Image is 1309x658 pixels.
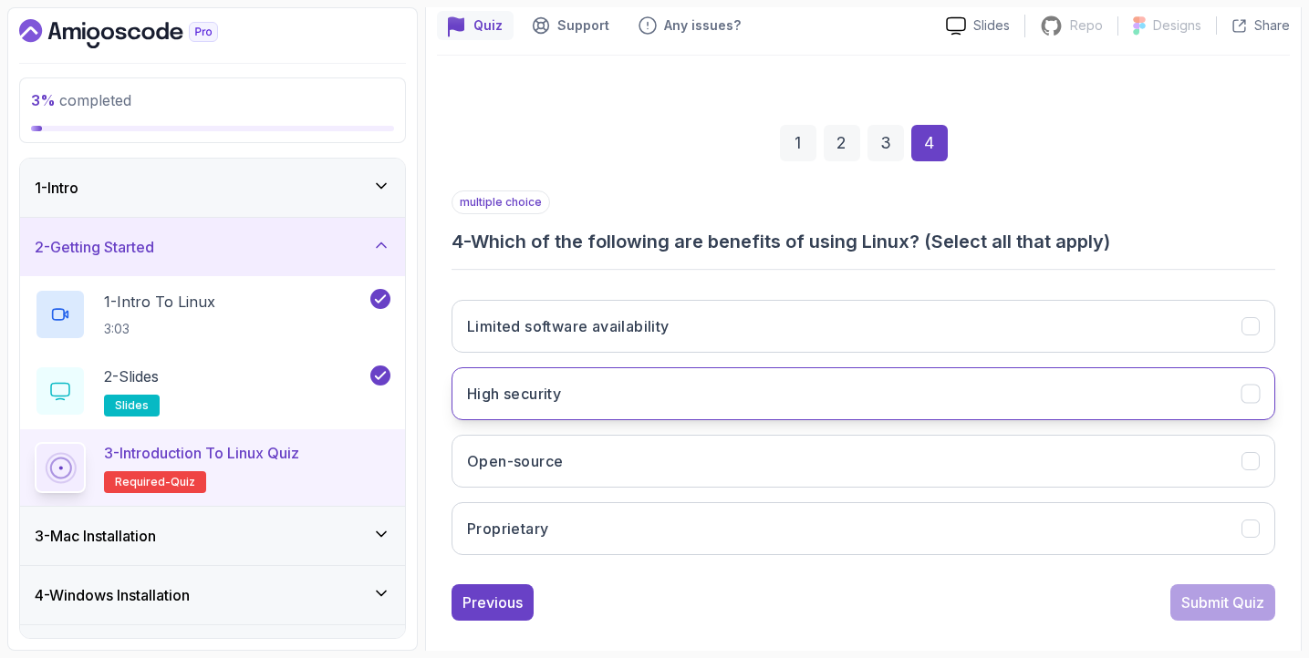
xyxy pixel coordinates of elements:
[467,450,563,472] h3: Open-source
[35,177,78,199] h3: 1 - Intro
[452,584,534,621] button: Previous
[35,289,390,340] button: 1-Intro To Linux3:03
[452,229,1275,254] h3: 4 - Which of the following are benefits of using Linux? (Select all that apply)
[19,19,260,48] a: Dashboard
[171,475,195,489] span: quiz
[115,475,171,489] span: Required-
[867,125,904,161] div: 3
[473,16,503,35] p: Quiz
[35,525,156,547] h3: 3 - Mac Installation
[1181,591,1264,613] div: Submit Quiz
[20,566,405,624] button: 4-Windows Installation
[104,320,215,338] p: 3:03
[452,367,1275,420] button: High security
[1254,16,1290,35] p: Share
[31,91,56,109] span: 3 %
[20,507,405,565] button: 3-Mac Installation
[973,16,1010,35] p: Slides
[1153,16,1201,35] p: Designs
[104,442,299,464] p: 3 - Introduction to Linux Quiz
[20,159,405,217] button: 1-Intro
[115,398,149,413] span: slides
[1170,584,1275,621] button: Submit Quiz
[104,365,159,387] p: 2 - Slides
[931,16,1024,36] a: Slides
[664,16,741,35] p: Any issues?
[911,125,948,161] div: 4
[35,442,390,493] button: 3-Introduction to Linux QuizRequired-quiz
[467,315,670,337] h3: Limited software availability
[104,291,215,313] p: 1 - Intro To Linux
[35,365,390,416] button: 2-Slidesslides
[628,11,752,40] button: Feedback button
[1070,16,1103,35] p: Repo
[35,584,190,606] h3: 4 - Windows Installation
[1216,16,1290,35] button: Share
[824,125,860,161] div: 2
[557,16,609,35] p: Support
[452,190,550,214] p: multiple choice
[452,435,1275,488] button: Open-source
[467,518,548,540] h3: Proprietary
[20,218,405,276] button: 2-Getting Started
[35,236,154,258] h3: 2 - Getting Started
[437,11,514,40] button: quiz button
[462,591,523,613] div: Previous
[452,502,1275,555] button: Proprietary
[31,91,131,109] span: completed
[521,11,620,40] button: Support button
[452,300,1275,353] button: Limited software availability
[467,383,561,405] h3: High security
[780,125,816,161] div: 1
